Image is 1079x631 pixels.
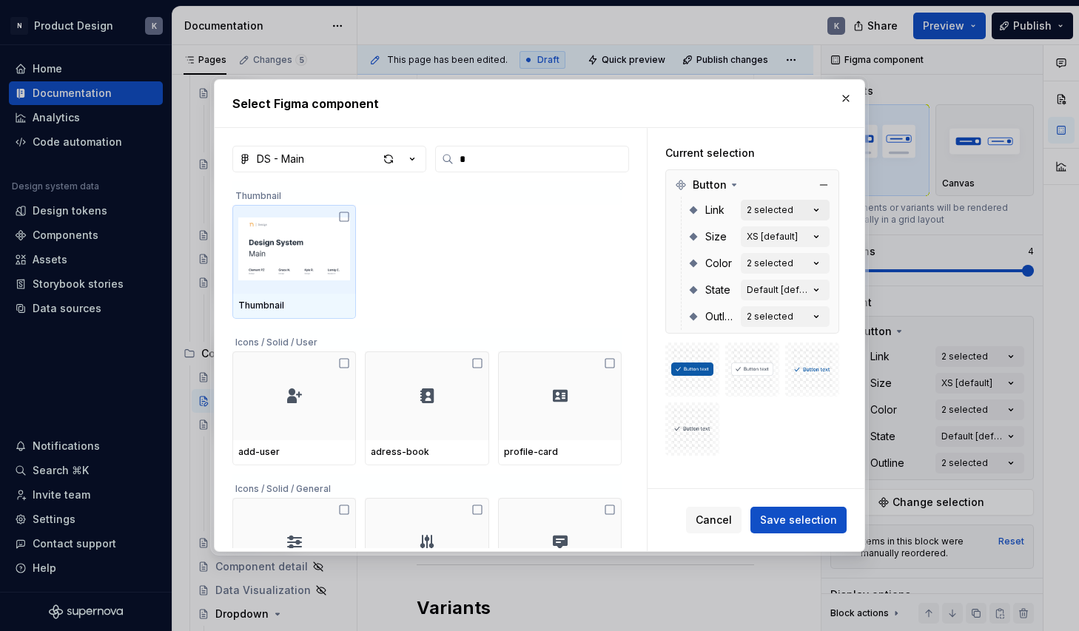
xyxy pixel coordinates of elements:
[750,507,847,533] button: Save selection
[747,284,809,296] div: Default [default]
[747,231,798,243] div: XS [default]
[741,306,830,327] button: 2 selected
[232,328,622,351] div: Icons / Solid / User
[686,507,742,533] button: Cancel
[669,173,836,197] div: Button
[741,226,830,247] button: XS [default]
[747,257,793,269] div: 2 selected
[705,256,732,271] span: Color
[232,146,426,172] button: DS - Main
[741,253,830,274] button: 2 selected
[741,280,830,300] button: Default [default]
[760,513,837,527] span: Save selection
[696,513,732,527] span: Cancel
[705,229,727,244] span: Size
[705,309,735,324] span: Outline
[705,283,730,297] span: State
[232,95,847,112] h2: Select Figma component
[238,446,350,458] div: add-user
[232,474,622,498] div: Icons / Solid / General
[705,203,725,217] span: Link
[741,200,830,220] button: 2 selected
[747,204,793,216] div: 2 selected
[665,146,839,161] div: Current selection
[504,446,616,458] div: profile-card
[693,178,727,192] span: Button
[371,446,483,458] div: adress-book
[238,300,350,311] div: Thumbnail
[747,311,793,323] div: 2 selected
[257,152,304,166] div: DS - Main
